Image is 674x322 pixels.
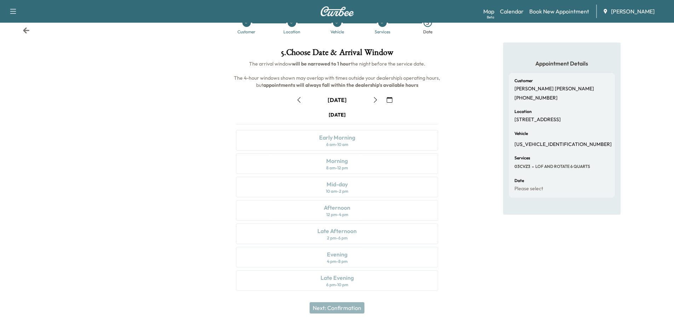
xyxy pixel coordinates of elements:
[328,96,347,104] div: [DATE]
[23,27,30,34] div: Back
[330,30,344,34] div: Vehicle
[611,7,655,16] span: [PERSON_NAME]
[514,109,532,114] h6: Location
[230,48,444,60] h1: 5 . Choose Date & Arrival Window
[423,30,432,34] div: Date
[283,30,300,34] div: Location
[263,82,418,88] b: appointments will always fall within the dealership's available hours
[514,156,530,160] h6: Services
[329,111,346,118] div: [DATE]
[424,18,432,27] div: 5
[514,79,533,83] h6: Customer
[500,7,524,16] a: Calendar
[514,179,524,183] h6: Date
[514,86,594,92] p: [PERSON_NAME] [PERSON_NAME]
[514,117,561,123] p: [STREET_ADDRESS]
[320,6,354,16] img: Curbee Logo
[514,141,612,148] p: [US_VEHICLE_IDENTIFICATION_NUMBER]
[514,95,558,101] p: [PHONE_NUMBER]
[375,30,390,34] div: Services
[509,60,615,67] h5: Appointment Details
[529,7,589,16] a: Book New Appointment
[514,186,543,192] p: Please select
[292,61,351,67] b: will be narrowed to 1 hour
[237,30,255,34] div: Customer
[234,61,441,88] span: The arrival window the night before the service date. The 4-hour windows shown may overlap with t...
[514,164,530,169] span: 03CVZ3
[483,7,494,16] a: MapBeta
[534,164,590,169] span: LOF AND ROTATE 6 QUARTS
[514,131,528,136] h6: Vehicle
[487,15,494,20] div: Beta
[530,163,534,170] span: -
